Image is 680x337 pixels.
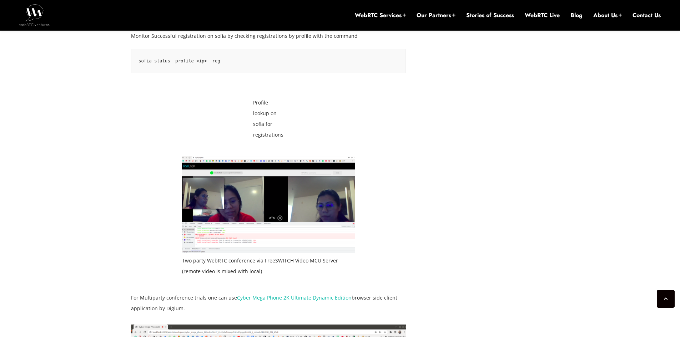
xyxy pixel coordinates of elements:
[570,11,583,19] a: Blog
[466,11,514,19] a: Stories of Success
[633,11,661,19] a: Contact Us
[355,11,406,19] a: WebRTC Services
[525,11,560,19] a: WebRTC Live
[131,292,406,314] p: For Multiparty conference trials one can use browser side client application by Digium.
[182,255,355,277] figcaption: Two party WebRTC conference via FreeSWITCH Video MCU Server (remote video is mixed with local)
[131,31,406,41] p: Monitor Successful registration on sofia by checking registrations by profile with the command
[417,11,455,19] a: Our Partners
[253,97,283,140] figcaption: Profile lookup on sofia for registrations
[19,4,50,26] img: WebRTC.ventures
[138,58,220,63] code: sofia status profile <ip> reg
[237,294,352,301] a: Cyber Mega Phone 2K Ultimate Dynamic Edition
[593,11,622,19] a: About Us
